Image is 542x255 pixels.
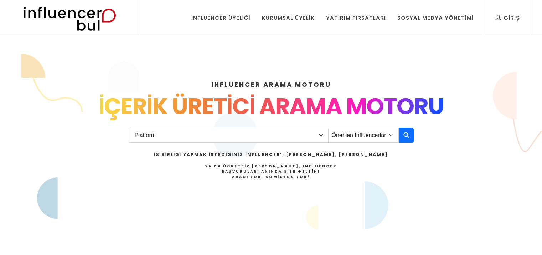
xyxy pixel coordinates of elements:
[40,80,502,89] h4: INFLUENCER ARAMA MOTORU
[232,174,310,180] strong: Aracı Yok, Komisyon Yok!
[496,14,520,22] div: Giriş
[326,14,386,22] div: Yatırım Fırsatları
[397,14,474,22] div: Sosyal Medya Yönetimi
[191,14,251,22] div: Influencer Üyeliği
[40,89,502,124] div: İÇERİK ÜRETİCİ ARAMA MOTORU
[154,164,388,180] h4: Ya da Ücretsiz [PERSON_NAME], Influencer Başvuruları Anında Size Gelsin!
[262,14,315,22] div: Kurumsal Üyelik
[154,151,388,158] h2: İş Birliği Yapmak İstediğiniz Influencer’ı [PERSON_NAME], [PERSON_NAME]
